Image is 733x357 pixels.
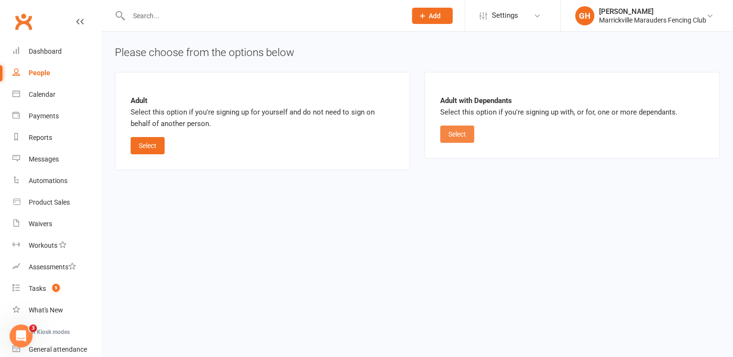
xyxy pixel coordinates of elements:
[12,299,101,321] a: What's New
[11,10,35,34] a: Clubworx
[599,16,706,24] div: Marrickville Marauders Fencing Club
[12,170,101,192] a: Automations
[12,149,101,170] a: Messages
[12,213,101,235] a: Waivers
[29,285,46,292] div: Tasks
[412,8,453,24] button: Add
[29,134,52,141] div: Reports
[12,278,101,299] a: Tasks 5
[12,127,101,149] a: Reports
[12,235,101,256] a: Workouts
[10,324,33,347] iframe: Intercom live chat
[29,220,52,228] div: Waivers
[12,41,101,62] a: Dashboard
[126,9,400,23] input: Search...
[12,84,101,105] a: Calendar
[29,177,67,184] div: Automations
[131,96,147,105] strong: Adult
[29,345,87,353] div: General attendance
[52,284,60,292] span: 5
[115,45,720,60] div: Please choose from the options below
[29,155,59,163] div: Messages
[440,95,704,118] p: Select this option if you're signing up with, or for, one or more dependants.
[131,137,165,154] button: Select
[12,256,101,278] a: Assessments
[29,91,56,98] div: Calendar
[575,6,594,25] div: GH
[12,105,101,127] a: Payments
[29,263,76,271] div: Assessments
[29,47,62,55] div: Dashboard
[492,5,518,26] span: Settings
[599,7,706,16] div: [PERSON_NAME]
[440,126,474,143] button: Select
[12,192,101,213] a: Product Sales
[29,198,70,206] div: Product Sales
[29,112,59,120] div: Payments
[440,96,512,105] strong: Adult with Dependants
[429,12,441,20] span: Add
[29,324,37,332] span: 3
[131,95,394,129] p: Select this option if you're signing up for yourself and do not need to sign on behalf of another...
[29,69,50,77] div: People
[29,242,57,249] div: Workouts
[12,62,101,84] a: People
[29,306,63,314] div: What's New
